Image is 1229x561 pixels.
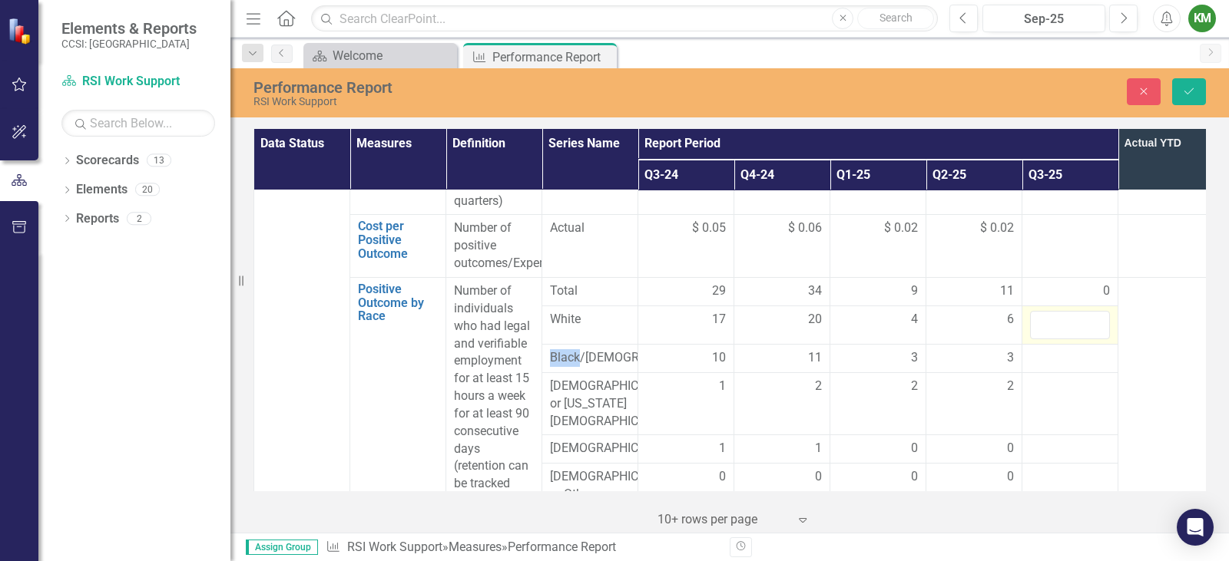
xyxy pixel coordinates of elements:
[692,219,726,237] span: $ 0.05
[982,5,1105,32] button: Sep-25
[1188,5,1216,32] button: KM
[808,311,822,328] span: 20
[550,311,630,328] span: White
[815,468,822,486] span: 0
[712,311,726,328] span: 17
[815,440,822,457] span: 1
[911,468,918,486] span: 0
[911,440,918,457] span: 0
[358,282,438,323] a: Positive Outcome by Race
[1177,509,1214,546] div: Open Intercom Messenger
[1007,311,1014,328] span: 6
[550,282,630,300] span: Total
[358,219,438,260] a: Cost per Positive Outcome
[719,378,726,395] span: 1
[1007,468,1014,486] span: 0
[550,440,630,457] span: [DEMOGRAPHIC_DATA]
[326,539,718,556] div: » »
[307,46,453,65] a: Welcome
[1007,349,1014,367] span: 3
[492,48,613,67] div: Performance Report
[719,440,726,457] span: 1
[857,8,934,29] button: Search
[788,219,822,237] span: $ 0.06
[449,540,502,554] a: Measures
[1000,282,1014,300] span: 11
[980,219,1014,237] span: $ 0.02
[76,152,139,170] a: Scorecards
[311,5,938,32] input: Search ClearPoint...
[911,378,918,395] span: 2
[246,540,318,555] span: Assign Group
[911,282,918,300] span: 9
[508,540,616,554] div: Performance Report
[454,282,534,546] div: Number of individuals who had legal and verifiable employment for at least 15 hours a week for at...
[253,79,782,96] div: Performance Report
[1007,378,1014,395] span: 2
[76,181,128,199] a: Elements
[884,219,918,237] span: $ 0.02
[135,183,160,196] div: 20
[76,210,119,228] a: Reports
[880,12,913,24] span: Search
[911,349,918,367] span: 3
[253,96,782,107] div: RSI Work Support
[1103,282,1110,300] span: 0
[147,154,171,167] div: 13
[808,349,822,367] span: 11
[61,38,197,50] small: CCSI: [GEOGRAPHIC_DATA]
[347,540,442,554] a: RSI Work Support
[550,378,630,431] span: [DEMOGRAPHIC_DATA] or [US_STATE][DEMOGRAPHIC_DATA]
[808,282,822,300] span: 34
[550,219,630,237] span: Actual
[719,468,726,486] span: 0
[127,212,151,225] div: 2
[815,378,822,395] span: 2
[550,468,630,538] span: [DEMOGRAPHIC_DATA] or Other Pacific Islander
[61,19,197,38] span: Elements & Reports
[333,46,453,65] div: Welcome
[911,311,918,328] span: 4
[1007,440,1014,457] span: 0
[8,18,35,45] img: ClearPoint Strategy
[550,349,630,367] span: Black/[DEMOGRAPHIC_DATA]
[454,219,534,272] p: Number of positive outcomes/Expenses
[988,10,1100,28] div: Sep-25
[712,282,726,300] span: 29
[61,110,215,137] input: Search Below...
[712,349,726,367] span: 10
[61,73,215,91] a: RSI Work Support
